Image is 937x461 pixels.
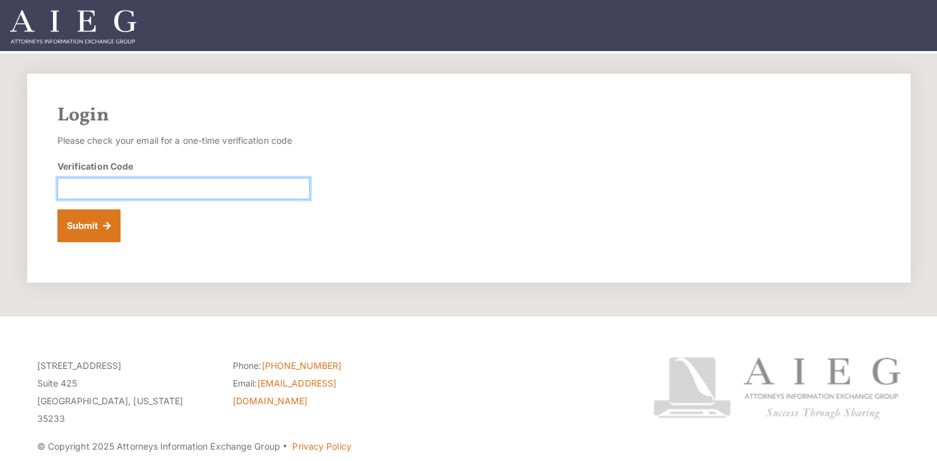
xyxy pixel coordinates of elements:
[653,357,900,419] img: Attorneys Information Exchange Group logo
[262,360,341,371] a: [PHONE_NUMBER]
[233,357,410,375] li: Phone:
[57,209,121,242] button: Submit
[37,438,606,455] p: © Copyright 2025 Attorneys Information Exchange Group
[282,446,288,452] span: ·
[233,378,336,406] a: [EMAIL_ADDRESS][DOMAIN_NAME]
[37,357,214,428] p: [STREET_ADDRESS] Suite 425 [GEOGRAPHIC_DATA], [US_STATE] 35233
[57,132,310,149] p: Please check your email for a one-time verification code
[57,104,880,127] h2: Login
[233,375,410,410] li: Email:
[292,441,351,452] a: Privacy Policy
[10,10,136,44] img: Attorneys Information Exchange Group
[57,160,134,173] label: Verification Code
